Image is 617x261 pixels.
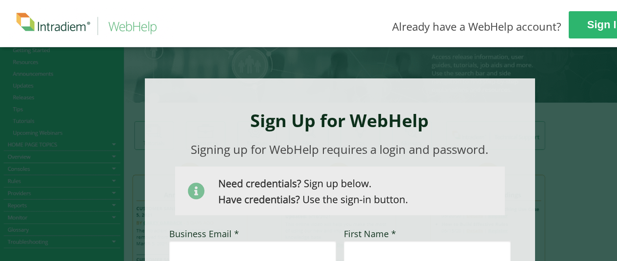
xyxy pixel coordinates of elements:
span: Already have a WebHelp account? [392,19,561,34]
span: First Name * [344,228,396,240]
img: Need Credentials? Sign up below. Have Credentials? Use the sign-in button. [175,167,505,215]
strong: Sign Up for WebHelp [250,109,429,132]
span: Business Email * [169,228,239,240]
span: Signing up for WebHelp requires a login and password. [191,141,488,157]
